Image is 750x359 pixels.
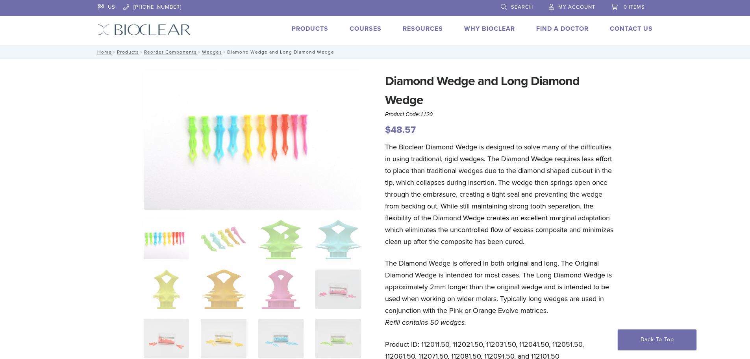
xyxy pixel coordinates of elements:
a: Reorder Components [144,49,197,55]
img: Diamond Wedge and Long Diamond Wedge - Image 7 [261,270,300,309]
img: Diamond Wedge and Long Diamond Wedge - Image 3 [258,220,304,259]
img: Diamond Wedge and Long Diamond Wedge - Image 6 [202,270,246,309]
a: Courses [350,25,381,33]
img: DSC_0187_v3-1920x1218-1.png [144,72,361,210]
a: Wedges [202,49,222,55]
a: Why Bioclear [464,25,515,33]
em: Refill contains 50 wedges. [385,318,466,327]
a: Products [117,49,139,55]
img: Diamond Wedge and Long Diamond Wedge - Image 8 [315,270,361,309]
span: My Account [558,4,595,10]
p: The Diamond Wedge is offered in both original and long. The Original Diamond Wedge is intended fo... [385,257,617,328]
a: Home [95,49,112,55]
h1: Diamond Wedge and Long Diamond Wedge [385,72,617,110]
span: / [112,50,117,54]
span: Search [511,4,533,10]
a: Find A Doctor [536,25,589,33]
span: / [139,50,144,54]
span: / [197,50,202,54]
img: Diamond Wedge and Long Diamond Wedge - Image 12 [315,319,361,358]
img: Diamond Wedge and Long Diamond Wedge - Image 4 [315,220,361,259]
span: Product Code: [385,111,433,117]
img: Diamond Wedge and Long Diamond Wedge - Image 5 [152,270,181,309]
img: Diamond Wedge and Long Diamond Wedge - Image 11 [258,319,304,358]
span: 0 items [624,4,645,10]
p: The Bioclear Diamond Wedge is designed to solve many of the difficulties in using traditional, ri... [385,141,617,247]
img: Diamond Wedge and Long Diamond Wedge - Image 10 [201,319,246,358]
a: Resources [403,25,443,33]
a: Products [292,25,328,33]
a: Contact Us [610,25,653,33]
a: Back To Top [618,329,696,350]
img: Diamond Wedge and Long Diamond Wedge - Image 9 [144,319,189,358]
span: 1120 [420,111,433,117]
nav: Diamond Wedge and Long Diamond Wedge [92,45,659,59]
bdi: 48.57 [385,124,416,136]
span: / [222,50,227,54]
span: $ [385,124,391,136]
img: Bioclear [98,24,191,35]
img: Diamond Wedge and Long Diamond Wedge - Image 2 [201,220,246,259]
img: DSC_0187_v3-1920x1218-1-324x324.png [144,220,189,259]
